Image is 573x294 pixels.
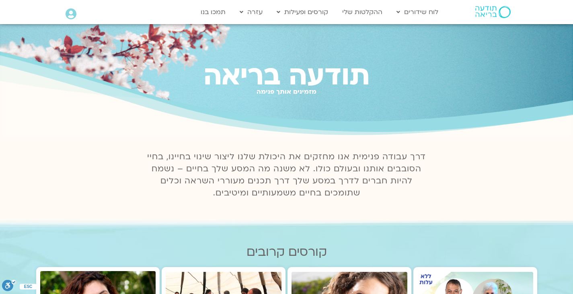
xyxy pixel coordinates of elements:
[273,4,332,20] a: קורסים ופעילות
[36,245,537,259] h2: קורסים קרובים
[143,151,431,199] p: דרך עבודה פנימית אנו מחזקים את היכולת שלנו ליצור שינוי בחיינו, בחיי הסובבים אותנו ובעולם כולו. לא...
[475,6,511,18] img: תודעה בריאה
[197,4,230,20] a: תמכו בנו
[392,4,442,20] a: לוח שידורים
[338,4,386,20] a: ההקלטות שלי
[236,4,267,20] a: עזרה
